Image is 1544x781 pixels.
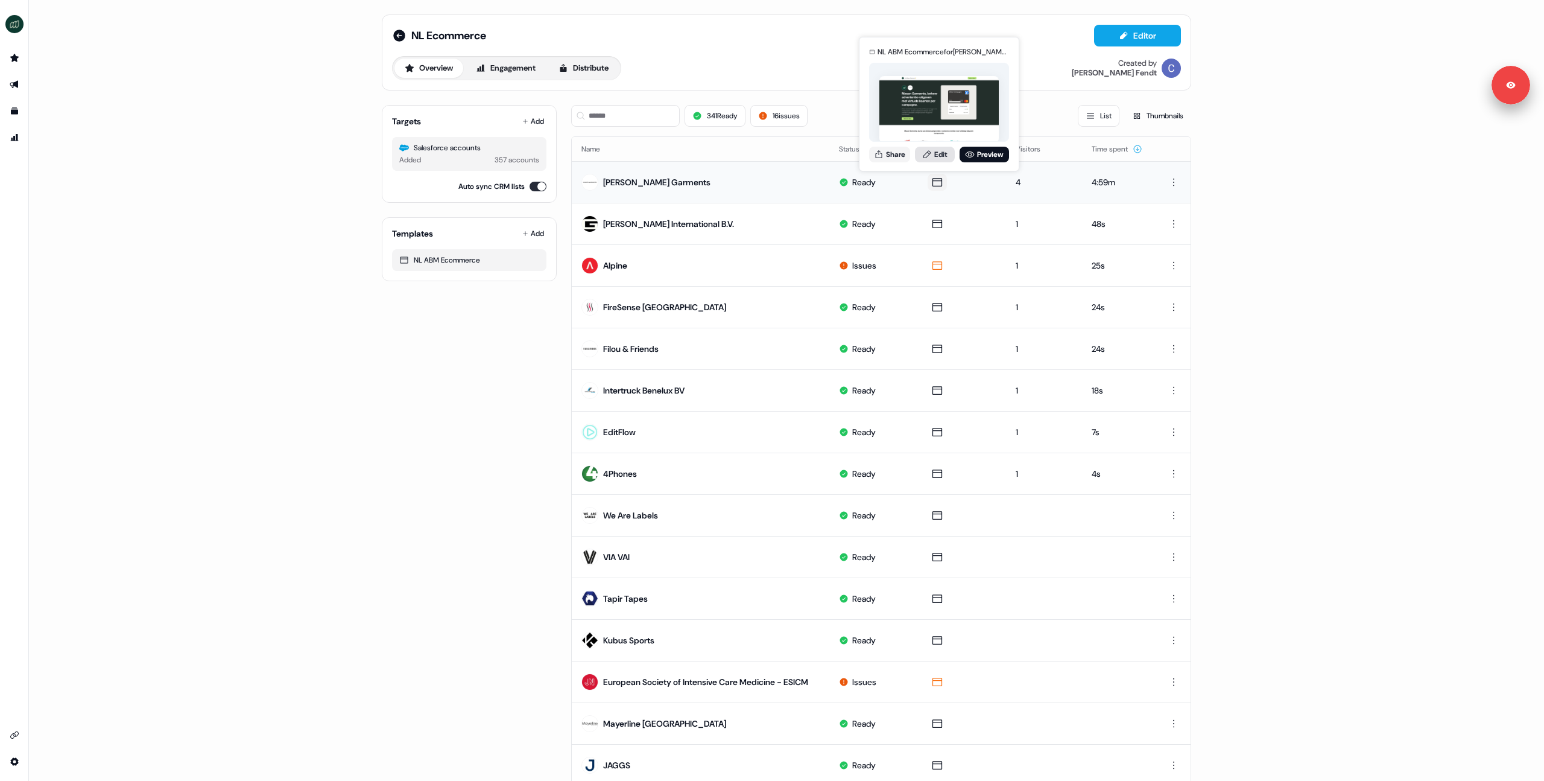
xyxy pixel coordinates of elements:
[1016,301,1072,313] div: 1
[458,180,525,193] label: Auto sync CRM lists
[852,301,876,313] div: Ready
[603,218,734,230] div: [PERSON_NAME] International B.V.
[399,154,421,166] div: Added
[852,593,876,605] div: Ready
[392,115,421,127] div: Targets
[1124,105,1191,127] button: Thumbnails
[1078,105,1119,127] button: List
[1016,218,1072,230] div: 1
[603,718,726,730] div: Mayerline [GEOGRAPHIC_DATA]
[5,101,24,121] a: Go to templates
[5,75,24,94] a: Go to outbound experience
[879,76,999,143] img: asset preview
[685,105,745,127] button: 341Ready
[1016,343,1072,355] div: 1
[1118,59,1157,68] div: Created by
[852,551,876,563] div: Ready
[603,176,710,188] div: [PERSON_NAME] Garments
[466,59,546,78] button: Engagement
[520,225,546,242] button: Add
[603,301,726,313] div: FireSense [GEOGRAPHIC_DATA]
[1092,426,1145,438] div: 7s
[1092,384,1145,397] div: 18s
[603,260,627,272] div: Alpine
[852,260,876,272] div: Issues
[495,154,539,166] div: 357 accounts
[869,147,910,162] button: Share
[603,593,648,605] div: Tapir Tapes
[5,128,24,147] a: Go to attribution
[1016,176,1072,188] div: 4
[603,384,685,397] div: Intertruck Benelux BV
[1094,31,1181,43] a: Editor
[399,142,539,154] div: Salesforce accounts
[1092,138,1142,160] button: Time spent
[750,105,808,127] button: 16issues
[392,228,433,240] div: Templates
[603,468,637,480] div: 4Phones
[878,46,1009,58] div: NL ABM Ecommerce for [PERSON_NAME] Garments
[852,509,876,521] div: Ready
[520,113,546,130] button: Add
[915,147,955,162] a: Edit
[1094,25,1181,46] button: Editor
[548,59,619,78] button: Distribute
[1092,176,1145,188] div: 4:59m
[1016,384,1072,397] div: 1
[1092,260,1145,272] div: 25s
[394,59,463,78] button: Overview
[852,176,876,188] div: Ready
[852,718,876,730] div: Ready
[5,725,24,745] a: Go to integrations
[852,676,876,688] div: Issues
[603,634,654,646] div: Kubus Sports
[839,138,874,160] button: Status
[411,28,486,43] span: NL Ecommerce
[852,634,876,646] div: Ready
[603,676,808,688] div: European Society of Intensive Care Medicine - ESICM
[1092,218,1145,230] div: 48s
[581,138,615,160] button: Name
[852,218,876,230] div: Ready
[603,343,659,355] div: Filou & Friends
[5,752,24,771] a: Go to integrations
[399,254,539,266] div: NL ABM Ecommerce
[1092,301,1145,313] div: 24s
[1092,468,1145,480] div: 4s
[852,468,876,480] div: Ready
[1016,260,1072,272] div: 1
[852,759,876,771] div: Ready
[1016,468,1072,480] div: 1
[1162,59,1181,78] img: Catherine
[603,509,658,521] div: We Are Labels
[852,426,876,438] div: Ready
[1016,426,1072,438] div: 1
[1072,68,1157,78] div: [PERSON_NAME] Fendt
[852,384,876,397] div: Ready
[960,147,1009,162] a: Preview
[603,551,630,563] div: VIA VAI
[1092,343,1145,355] div: 24s
[1016,138,1055,160] button: Visitors
[5,48,24,68] a: Go to prospects
[852,343,876,355] div: Ready
[603,426,636,438] div: EditFlow
[603,759,630,771] div: JAGGS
